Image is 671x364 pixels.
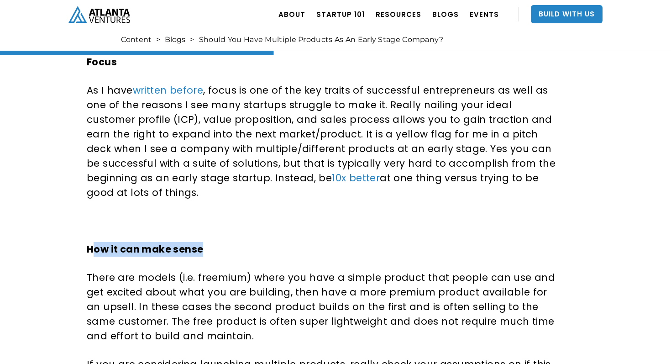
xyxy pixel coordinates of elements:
a: RESOURCES [376,1,421,27]
a: Build With Us [531,5,603,23]
a: Content [121,35,152,44]
a: Blogs [165,35,185,44]
div: Should You Have Multiple Products As An Early Stage Company? [199,35,444,44]
div: > [156,35,160,44]
strong: How it can make sense [87,243,203,256]
p: As I have , focus is one of the key traits of successful entrepreneurs as well as one of the reas... [87,83,559,200]
div: > [190,35,194,44]
a: EVENTS [470,1,499,27]
strong: Focus [87,55,117,69]
p: There are models (i.e. freemium) where you have a simple product that people can use and get exci... [87,270,559,343]
a: Startup 101 [316,1,365,27]
a: 10x better [332,171,380,185]
a: ABOUT [278,1,305,27]
a: written before [133,84,204,97]
a: BLOGS [432,1,459,27]
p: ‍ [87,214,559,228]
